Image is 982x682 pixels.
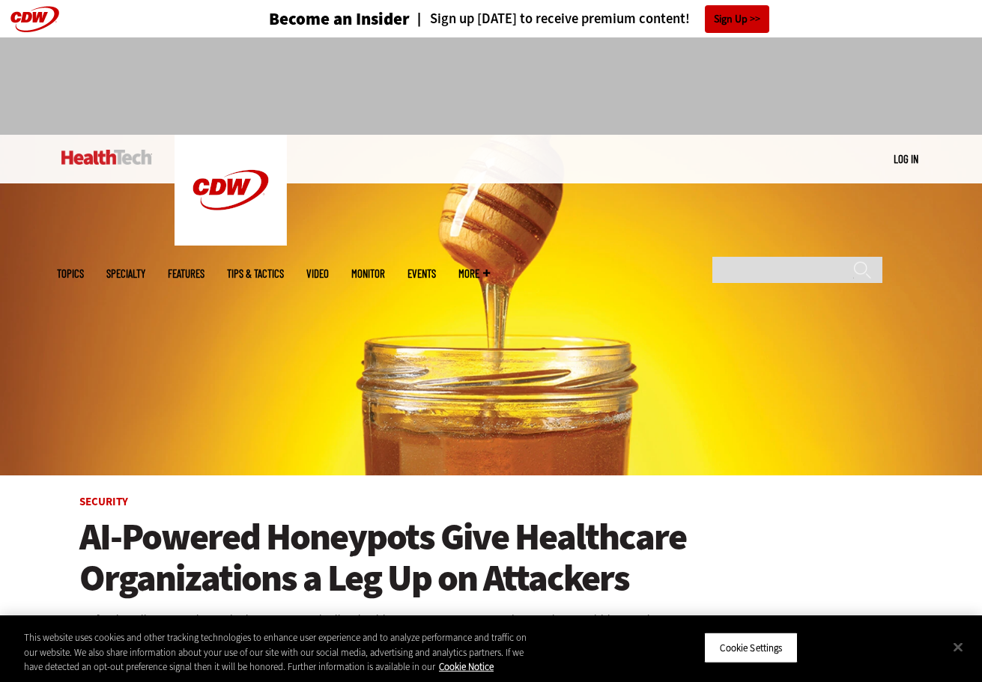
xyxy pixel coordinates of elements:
[407,268,436,279] a: Events
[269,10,410,28] h3: Become an Insider
[227,268,284,279] a: Tips & Tactics
[458,268,490,279] span: More
[79,494,128,509] a: Security
[705,5,769,33] a: Sign Up
[79,610,903,630] p: Artificial intelligence-enhanced cybersecurity tools allow healthcare IT teams to capture data on...
[175,234,287,249] a: CDW
[106,268,145,279] span: Specialty
[306,268,329,279] a: Video
[942,630,975,663] button: Close
[894,151,918,167] div: User menu
[213,10,410,28] a: Become an Insider
[61,150,152,165] img: Home
[57,268,84,279] span: Topics
[79,517,903,599] a: AI-Powered Honeypots Give Healthcare Organizations a Leg Up on Attackers
[704,632,798,663] button: Cookie Settings
[168,268,204,279] a: Features
[410,12,690,26] a: Sign up [DATE] to receive premium content!
[175,135,287,246] img: Home
[439,660,494,673] a: More information about your privacy
[24,630,540,675] div: This website uses cookies and other tracking technologies to enhance user experience and to analy...
[351,268,385,279] a: MonITor
[894,152,918,165] a: Log in
[219,52,764,120] iframe: advertisement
